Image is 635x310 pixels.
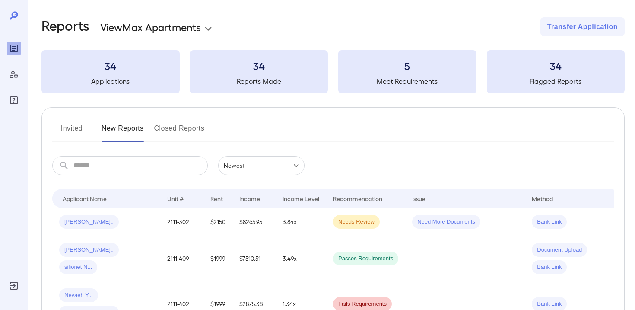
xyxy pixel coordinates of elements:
[167,193,184,204] div: Unit #
[532,193,553,204] div: Method
[190,76,328,86] h5: Reports Made
[41,50,625,93] summary: 34Applications34Reports Made5Meet Requirements34Flagged Reports
[338,76,476,86] h5: Meet Requirements
[203,236,232,281] td: $1999
[532,263,567,272] span: Bank Link
[7,279,21,293] div: Log Out
[154,121,205,142] button: Closed Reports
[203,208,232,236] td: $2150
[333,255,398,263] span: Passes Requirements
[283,193,319,204] div: Income Level
[412,218,480,226] span: Need More Documents
[276,236,326,281] td: 3.49x
[232,208,276,236] td: $8265.95
[487,76,625,86] h5: Flagged Reports
[232,236,276,281] td: $7510.51
[52,121,91,142] button: Invited
[190,59,328,73] h3: 34
[333,300,392,308] span: Fails Requirements
[412,193,426,204] div: Issue
[59,263,97,272] span: silionet N...
[7,67,21,81] div: Manage Users
[59,291,98,300] span: Nevaeh Y...
[333,193,382,204] div: Recommendation
[487,59,625,73] h3: 34
[63,193,107,204] div: Applicant Name
[540,17,625,36] button: Transfer Application
[239,193,260,204] div: Income
[532,300,567,308] span: Bank Link
[7,42,21,55] div: Reports
[41,76,180,86] h5: Applications
[532,246,587,254] span: Document Upload
[338,59,476,73] h3: 5
[41,59,180,73] h3: 34
[276,208,326,236] td: 3.84x
[333,218,380,226] span: Needs Review
[59,218,119,226] span: [PERSON_NAME]..
[532,218,567,226] span: Bank Link
[218,156,305,175] div: Newest
[100,20,201,34] p: ViewMax Apartments
[160,236,203,281] td: 2111-409
[7,93,21,107] div: FAQ
[210,193,224,204] div: Rent
[41,17,89,36] h2: Reports
[160,208,203,236] td: 2111-302
[59,246,119,254] span: [PERSON_NAME]..
[102,121,144,142] button: New Reports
